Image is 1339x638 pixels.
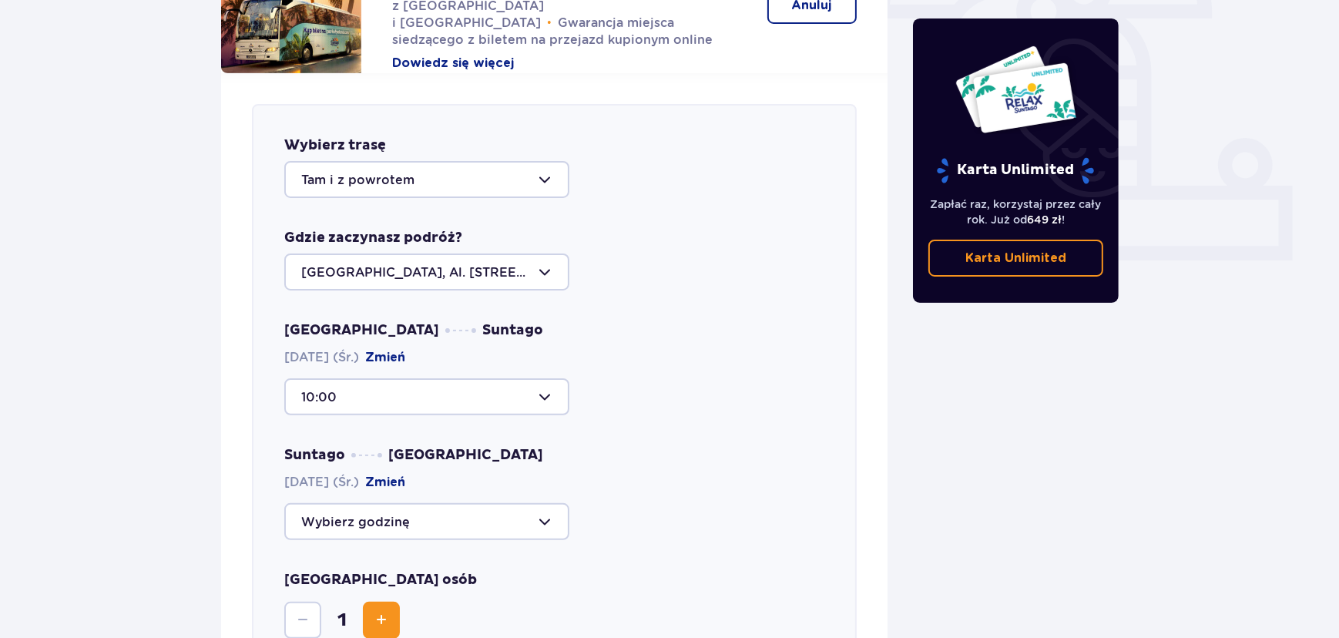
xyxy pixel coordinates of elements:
span: [GEOGRAPHIC_DATA] [284,321,439,340]
img: dots [351,453,382,458]
span: [DATE] (Śr.) [284,474,405,491]
p: Gdzie zaczynasz podróż? [284,229,462,247]
p: Zapłać raz, korzystaj przez cały rok. Już od ! [928,196,1104,227]
span: 649 zł [1027,213,1062,226]
button: Dowiedz się więcej [392,55,514,72]
button: Zmień [365,349,405,366]
a: Karta Unlimited [928,240,1104,277]
p: Karta Unlimited [965,250,1066,267]
button: Zmień [365,474,405,491]
span: Suntago [284,446,345,465]
p: [GEOGRAPHIC_DATA] osób [284,571,477,589]
span: [GEOGRAPHIC_DATA] [388,446,543,465]
p: Karta Unlimited [935,157,1096,184]
img: dots [445,328,476,333]
p: Wybierz trasę [284,136,386,155]
span: 1 [324,609,360,632]
span: [DATE] (Śr.) [284,349,405,366]
span: • [547,15,552,31]
span: Suntago [482,321,543,340]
